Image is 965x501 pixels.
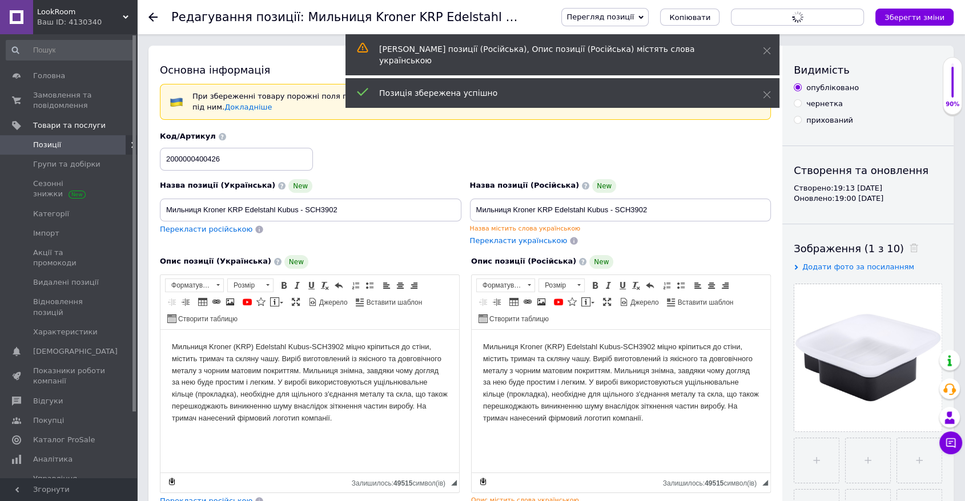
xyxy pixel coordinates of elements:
a: Таблиця [508,296,520,308]
span: Перекласти російською [160,225,252,233]
a: Максимізувати [601,296,613,308]
span: Видалені позиції [33,277,99,288]
a: Вставити шаблон [354,296,424,308]
span: Покупці [33,415,64,426]
span: New [284,255,308,269]
span: Показники роботи компанії [33,366,106,386]
a: Джерело [307,296,349,308]
a: По центру [394,279,407,292]
a: Збільшити відступ [490,296,503,308]
a: Додати відео з YouTube [241,296,254,308]
div: 90% [943,100,962,108]
span: Сезонні знижки [33,179,106,199]
a: Вставити шаблон [665,296,735,308]
span: [DEMOGRAPHIC_DATA] [33,346,118,357]
a: Вставити/видалити маркований список [363,279,376,292]
a: Вставити іконку [566,296,578,308]
a: Курсив (Ctrl+I) [602,279,615,292]
a: Зменшити відступ [166,296,178,308]
span: Характеристики [33,327,98,337]
a: Збільшити відступ [179,296,192,308]
a: По правому краю [408,279,420,292]
span: New [592,179,616,193]
iframe: Редактор, 2FE85E8C-EEFF-4B46-8C01-453A2923D899 [160,330,459,472]
a: Розмір [538,278,585,292]
span: Копіювати [669,13,710,22]
div: Повернутися назад [148,13,158,22]
a: Форматування [476,278,535,292]
span: Групи та добірки [33,159,100,169]
span: Опис позиції (Українська) [160,257,271,265]
a: Підкреслений (Ctrl+U) [305,279,317,292]
a: Видалити форматування [630,279,642,292]
a: Максимізувати [289,296,302,308]
img: :flag-ua: [170,95,183,109]
span: Акції та промокоди [33,248,106,268]
div: Зображення (1 з 10) [794,241,942,256]
a: Вставити повідомлення [580,296,596,308]
div: Оновлено: 19:00 [DATE] [794,193,942,204]
span: При збереженні товару порожні поля перекладуться автоматично. Щоб вручну відправити поле на перек... [192,92,725,111]
span: New [288,179,312,193]
span: Назва позиції (Російська) [470,181,580,189]
button: Зберегти зміни [875,9,954,26]
a: Вставити/Редагувати посилання (Ctrl+L) [210,296,223,308]
span: Вставити шаблон [676,298,734,308]
button: Чат з покупцем [939,431,962,454]
i: Зберегти зміни [884,13,944,22]
span: Управління сайтом [33,474,106,494]
a: По правому краю [719,279,731,292]
div: Основна інформація [160,63,771,77]
a: Зробити резервну копію зараз [477,475,489,488]
a: Вставити/видалити маркований список [674,279,687,292]
span: Каталог ProSale [33,435,95,445]
div: Створення та оновлення [794,163,942,177]
div: Кiлькiсть символiв [352,476,451,487]
a: Вставити/видалити нумерований список [349,279,362,292]
a: Вставити іконку [255,296,267,308]
span: Відгуки [33,396,63,406]
span: Розмір [539,279,573,292]
a: Вставити повідомлення [268,296,285,308]
span: Замовлення та повідомлення [33,90,106,111]
a: Жирний (Ctrl+B) [278,279,290,292]
iframe: Редактор, DD40164D-4580-422D-8073-826435F82C92 [472,330,770,472]
a: Зображення [224,296,236,308]
a: Вставити/Редагувати посилання (Ctrl+L) [521,296,534,308]
a: Курсив (Ctrl+I) [291,279,304,292]
span: 49515 [393,479,412,487]
a: Створити таблицю [477,312,550,325]
div: Ваш ID: 4130340 [37,17,137,27]
div: чернетка [806,99,843,109]
div: опубліковано [806,83,859,93]
span: Позиції [33,140,61,150]
input: Наприклад, H&M жіноча сукня зелена 38 розмір вечірня максі з блискітками [470,199,771,221]
span: Джерело [629,298,659,308]
h1: Редагування позиції: Мильниця Kroner KRP Edelstahl Kubus - SCH3902 [171,10,609,24]
a: По лівому краю [691,279,704,292]
span: Аналітика [33,454,73,464]
span: Вставити шаблон [365,298,423,308]
div: 90% Якість заповнення [943,57,962,115]
span: Опис позиції (Російська) [471,257,576,265]
span: Відновлення позицій [33,297,106,317]
span: 49515 [705,479,723,487]
span: Головна [33,71,65,81]
div: Назва містить слова українською [470,224,771,233]
div: Кiлькiсть символiв [663,476,762,487]
a: По лівому краю [380,279,393,292]
span: Перекласти українською [470,236,568,245]
input: Пошук [6,40,134,60]
a: Вставити/видалити нумерований список [661,279,673,292]
a: Повернути (Ctrl+Z) [332,279,345,292]
span: Створити таблицю [488,314,549,324]
a: По центру [705,279,718,292]
span: Додати фото за посиланням [802,262,914,271]
span: Перегляд позиції [566,13,634,21]
a: Жирний (Ctrl+B) [589,279,601,292]
div: Створено: 19:13 [DATE] [794,183,942,193]
a: Джерело [618,296,661,308]
input: Наприклад, H&M жіноча сукня зелена 38 розмір вечірня максі з блискітками [160,199,461,221]
span: Категорії [33,209,69,219]
a: Зробити резервну копію зараз [166,475,178,488]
